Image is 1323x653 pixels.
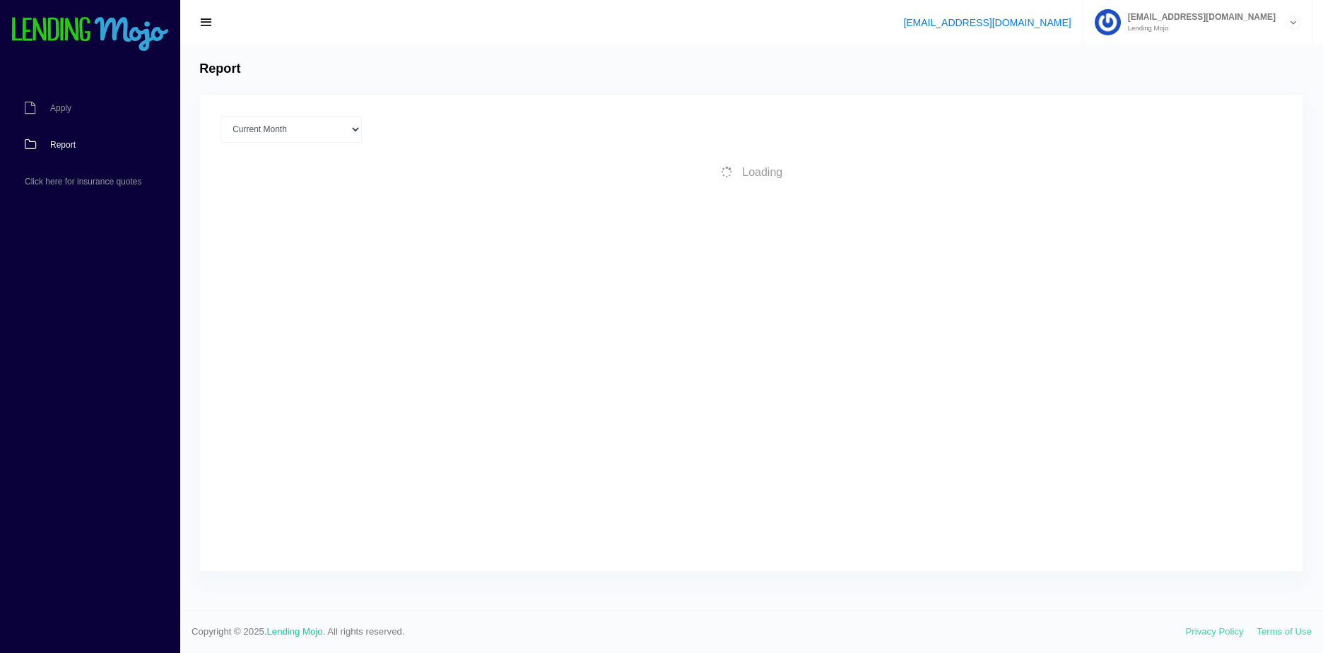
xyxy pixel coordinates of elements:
[50,104,71,112] span: Apply
[1121,25,1276,32] small: Lending Mojo
[742,166,782,178] span: Loading
[1095,9,1121,35] img: Profile image
[1186,626,1244,637] a: Privacy Policy
[25,177,141,186] span: Click here for insurance quotes
[1121,13,1276,21] span: [EMAIL_ADDRESS][DOMAIN_NAME]
[50,141,76,149] span: Report
[11,17,170,52] img: logo-small.png
[1257,626,1312,637] a: Terms of Use
[267,626,323,637] a: Lending Mojo
[192,625,1186,639] span: Copyright © 2025. . All rights reserved.
[903,17,1071,28] a: [EMAIL_ADDRESS][DOMAIN_NAME]
[199,61,240,77] h4: Report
